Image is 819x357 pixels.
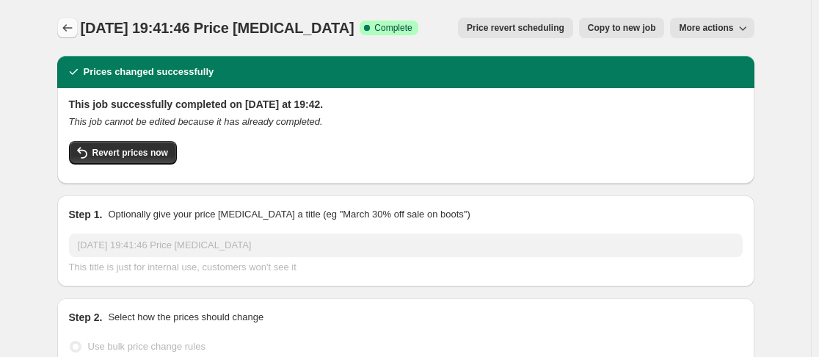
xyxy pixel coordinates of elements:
[81,20,354,36] span: [DATE] 19:41:46 Price [MEDICAL_DATA]
[579,18,665,38] button: Copy to new job
[88,341,205,352] span: Use bulk price change rules
[69,97,743,112] h2: This job successfully completed on [DATE] at 19:42.
[679,22,733,34] span: More actions
[588,22,656,34] span: Copy to new job
[670,18,754,38] button: More actions
[69,141,177,165] button: Revert prices now
[69,116,323,127] i: This job cannot be edited because it has already completed.
[108,310,263,325] p: Select how the prices should change
[84,65,214,79] h2: Prices changed successfully
[69,234,743,257] input: 30% off holiday sale
[467,22,564,34] span: Price revert scheduling
[374,22,412,34] span: Complete
[69,207,103,222] h2: Step 1.
[69,310,103,325] h2: Step 2.
[69,262,296,273] span: This title is just for internal use, customers won't see it
[458,18,573,38] button: Price revert scheduling
[108,207,470,222] p: Optionally give your price [MEDICAL_DATA] a title (eg "March 30% off sale on boots")
[92,147,168,159] span: Revert prices now
[57,18,78,38] button: Price change jobs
